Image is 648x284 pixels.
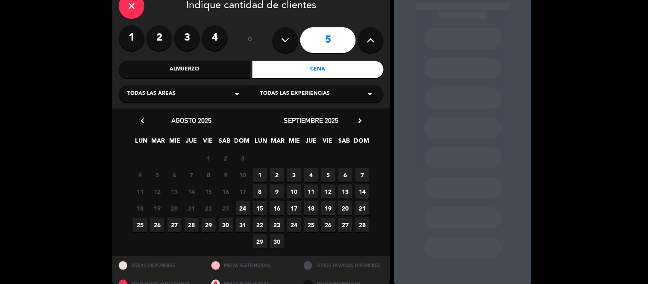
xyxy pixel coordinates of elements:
[355,168,369,182] span: 7
[135,136,149,150] span: LUN
[150,218,164,232] span: 26
[287,136,302,150] span: MIE
[287,201,301,215] span: 17
[270,234,284,249] span: 30
[304,136,318,150] span: JUE
[270,218,284,232] span: 23
[338,184,352,199] span: 13
[127,90,176,98] span: Todas las áreas
[235,136,249,150] span: DOM
[236,218,250,232] span: 31
[236,168,250,182] span: 10
[321,201,335,215] span: 19
[355,218,369,232] span: 28
[202,184,216,199] span: 15
[185,184,199,199] span: 14
[253,218,267,232] span: 22
[287,184,301,199] span: 10
[151,136,165,150] span: MAR
[167,218,182,232] span: 27
[202,151,216,165] span: 1
[150,184,164,199] span: 12
[355,201,369,215] span: 21
[201,136,215,150] span: VIE
[232,89,242,99] i: arrow_drop_down
[167,168,182,182] span: 6
[337,136,352,150] span: SAB
[270,184,284,199] span: 9
[338,201,352,215] span: 20
[202,25,228,51] label: 4
[355,184,369,199] span: 14
[133,218,147,232] span: 25
[321,136,335,150] span: VIE
[260,90,330,98] span: Todas las experiencias
[126,1,137,11] i: close
[138,116,147,125] i: chevron_left
[219,184,233,199] span: 16
[185,136,199,150] span: JUE
[133,168,147,182] span: 4
[218,136,232,150] span: SAB
[236,184,250,199] span: 17
[354,136,368,150] span: DOM
[304,168,318,182] span: 4
[321,218,335,232] span: 26
[219,201,233,215] span: 23
[133,184,147,199] span: 11
[236,151,250,165] span: 3
[287,168,301,182] span: 3
[150,168,164,182] span: 5
[167,184,182,199] span: 13
[270,201,284,215] span: 16
[219,218,233,232] span: 30
[355,116,364,125] i: chevron_right
[338,218,352,232] span: 27
[119,61,250,78] div: Almuerzo
[185,168,199,182] span: 7
[174,25,200,51] label: 3
[171,116,211,125] span: agosto 2025
[205,256,298,275] div: MESAS RESTRINGIDAS
[304,184,318,199] span: 11
[202,201,216,215] span: 22
[321,168,335,182] span: 5
[304,201,318,215] span: 18
[253,168,267,182] span: 1
[185,218,199,232] span: 28
[253,201,267,215] span: 15
[202,168,216,182] span: 8
[219,151,233,165] span: 2
[365,89,375,99] i: arrow_drop_down
[147,25,172,51] label: 2
[133,201,147,215] span: 18
[150,201,164,215] span: 19
[167,201,182,215] span: 20
[304,218,318,232] span: 25
[253,234,267,249] span: 29
[271,136,285,150] span: MAR
[185,201,199,215] span: 21
[321,184,335,199] span: 12
[236,201,250,215] span: 24
[297,256,390,275] div: OTROS TAMAÑOS DIPONIBLES
[168,136,182,150] span: MIE
[236,25,264,55] div: ó
[253,184,267,199] span: 8
[287,218,301,232] span: 24
[119,25,144,51] label: 1
[252,61,384,78] div: Cena
[112,256,205,275] div: MESAS DISPONIBLES
[202,218,216,232] span: 29
[338,168,352,182] span: 6
[270,168,284,182] span: 2
[219,168,233,182] span: 9
[254,136,268,150] span: LUN
[284,116,338,125] span: septiembre 2025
